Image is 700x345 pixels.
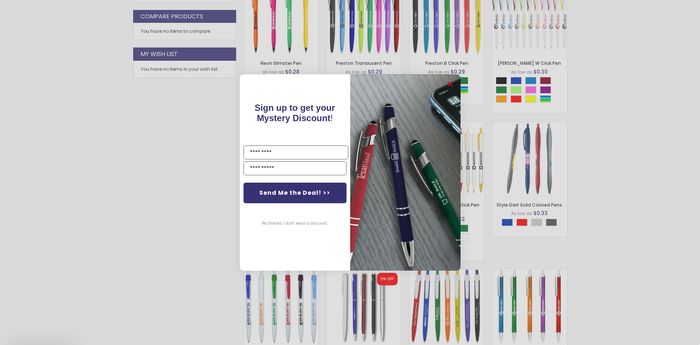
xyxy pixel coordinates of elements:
button: Close dialog [444,78,456,90]
img: pop-up-image [350,74,461,271]
span: Sign up to get your Mystery Discount [255,103,335,123]
button: No thanks, I don't want a discount. [258,214,331,233]
span: ! [255,103,335,123]
button: Send Me the Deal! >> [244,183,347,203]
